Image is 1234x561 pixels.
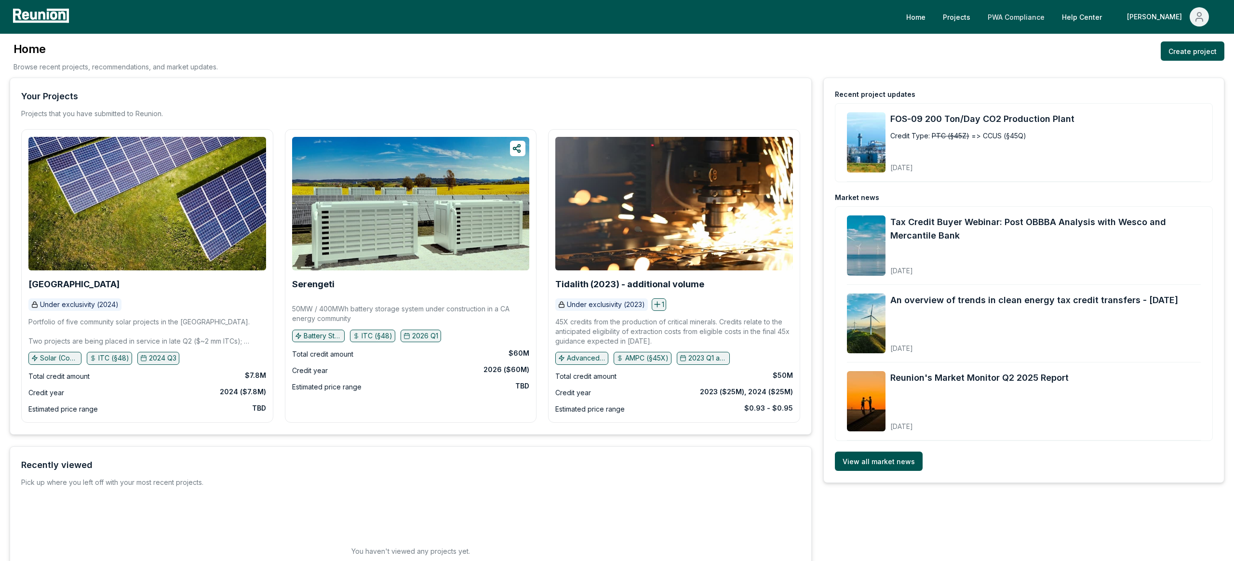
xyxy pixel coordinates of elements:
div: Recently viewed [21,458,93,472]
img: FOS-09 200 Ton/Day CO2 Production Plant [847,112,885,173]
button: Solar (Community) [28,352,81,364]
a: Help Center [1054,7,1110,27]
div: 2026 ($60M) [483,365,529,374]
span: => CCUS (§45Q) [971,131,1026,141]
a: Tax Credit Buyer Webinar: Post OBBBA Analysis with Wesco and Mercantile Bank [890,215,1201,242]
p: Battery Storage [304,331,342,341]
div: Estimated price range [555,403,625,415]
div: [PERSON_NAME] [1127,7,1186,27]
p: Under exclusivity (2023) [567,300,645,309]
button: 2026 Q1 [401,330,441,342]
p: Browse recent projects, recommendations, and market updates. [13,62,218,72]
div: Your Projects [21,90,78,103]
img: Serengeti [292,137,530,270]
img: Broad Peak [28,137,266,270]
div: Credit year [292,365,328,376]
p: Portfolio of five community solar projects in the [GEOGRAPHIC_DATA]. Two projects are being place... [28,317,266,346]
a: View all market news [835,452,923,471]
b: Tidalith (2023) - additional volume [555,279,704,289]
a: PWA Compliance [980,7,1052,27]
b: [GEOGRAPHIC_DATA] [28,279,120,289]
div: [DATE] [890,156,1047,173]
div: $7.8M [245,371,266,380]
div: Credit year [555,387,591,399]
div: Pick up where you left off with your most recent projects. [21,478,203,487]
div: [DATE] [890,414,1069,431]
p: 2026 Q1 [412,331,438,341]
a: Tidalith (2023) - additional volume [555,280,704,289]
div: [DATE] [890,336,1178,353]
div: [DATE] [890,259,1201,276]
a: Reunion's Market Monitor Q2 2025 Report [890,371,1069,385]
p: AMPC (§45X) [625,353,669,363]
button: 1 [652,298,666,311]
a: Serengeti [292,280,335,289]
p: Solar (Community) [40,353,79,363]
img: An overview of trends in clean energy tax credit transfers - August 2025 [847,294,885,354]
a: FOS-09 200 Ton/Day CO2 Production Plant [890,112,1201,126]
p: 45X credits from the production of critical minerals. Credits relate to the anticipated eligibili... [555,317,793,346]
div: Total credit amount [555,371,617,382]
div: $50M [773,371,793,380]
button: 2023 Q1 and earlier [677,352,730,364]
div: TBD [515,381,529,391]
a: An overview of trends in clean energy tax credit transfers - [DATE] [890,294,1178,307]
div: Recent project updates [835,90,915,99]
div: Estimated price range [292,381,362,393]
a: Projects [935,7,978,27]
b: Serengeti [292,279,335,289]
span: PTC (§45Z) [932,131,969,141]
p: ITC (§48) [98,353,129,363]
button: Advanced manufacturing [555,352,608,364]
div: Total credit amount [28,371,90,382]
div: Market news [835,193,879,202]
div: Credit Type: [890,131,930,141]
img: Tidalith (2023) - additional volume [555,137,793,270]
h3: Home [13,41,218,57]
p: 2023 Q1 and earlier [688,353,727,363]
button: [PERSON_NAME] [1119,7,1217,27]
p: 50MW / 400MWh battery storage system under construction in a CA energy community [292,304,530,323]
div: $60M [509,348,529,358]
div: Estimated price range [28,403,98,415]
div: 2024 ($7.8M) [220,387,266,397]
img: Tax Credit Buyer Webinar: Post OBBBA Analysis with Wesco and Mercantile Bank [847,215,885,276]
a: Create project [1161,41,1224,61]
a: Home [899,7,933,27]
h2: You haven't viewed any projects yet. [351,546,470,556]
p: Under exclusivity (2024) [40,300,119,309]
p: ITC (§48) [362,331,392,341]
div: Total credit amount [292,348,353,360]
div: 2023 ($25M), 2024 ($25M) [700,387,793,397]
div: TBD [252,403,266,413]
p: Advanced manufacturing [567,353,605,363]
p: 2024 Q3 [149,353,176,363]
div: $0.93 - $0.95 [744,403,793,413]
button: 2024 Q3 [137,352,179,364]
p: Projects that you have submitted to Reunion. [21,109,163,119]
nav: Main [899,7,1224,27]
div: Credit year [28,387,64,399]
a: [GEOGRAPHIC_DATA] [28,280,120,289]
button: Battery Storage [292,330,345,342]
img: Reunion's Market Monitor Q2 2025 Report [847,371,885,431]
